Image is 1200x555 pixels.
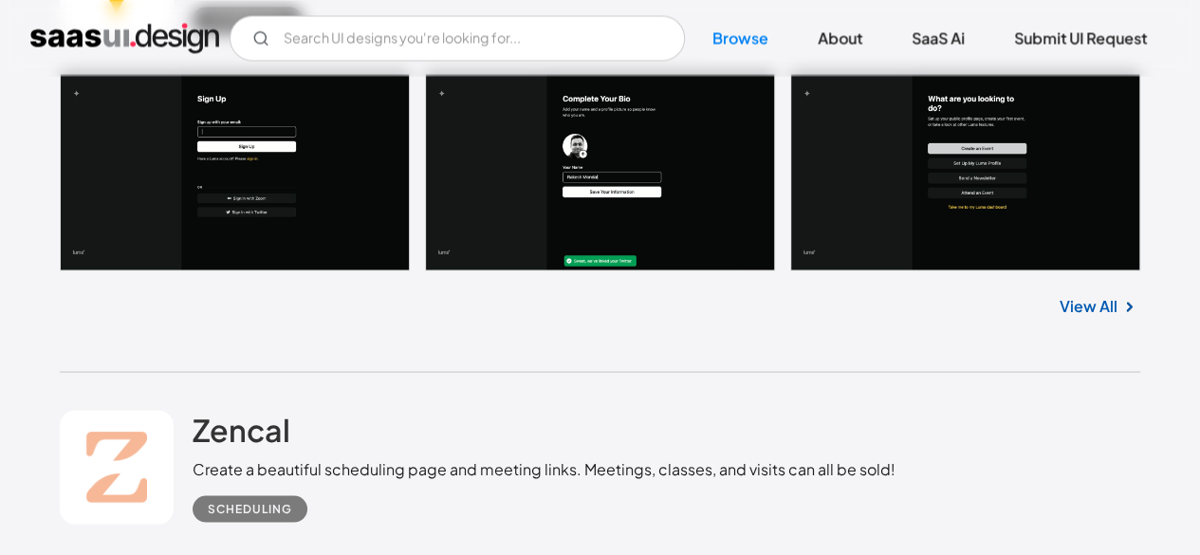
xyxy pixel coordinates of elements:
a: Browse [690,17,791,59]
a: home [30,23,219,53]
a: Submit UI Request [991,17,1170,59]
a: Zencal [193,410,290,457]
div: Create a beautiful scheduling page and meeting links. Meetings, classes, and visits can all be sold! [193,457,895,480]
input: Search UI designs you're looking for... [230,15,685,61]
a: SaaS Ai [889,17,988,59]
a: View All [1060,294,1117,317]
div: Scheduling [208,497,292,520]
form: Email Form [230,15,685,61]
a: About [795,17,885,59]
h2: Zencal [193,410,290,448]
